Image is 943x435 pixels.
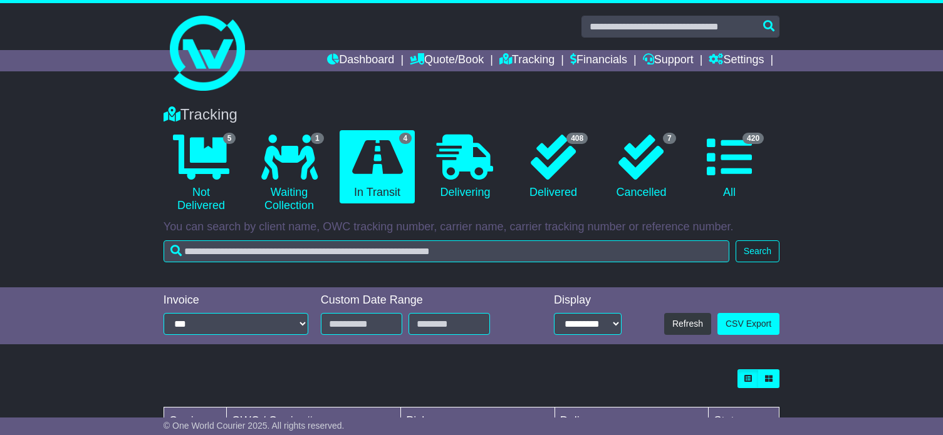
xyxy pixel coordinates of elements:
a: 408 Delivered [516,130,591,204]
a: Delivering [427,130,503,204]
a: 1 Waiting Collection [251,130,326,217]
td: Status [709,407,779,435]
div: Display [554,294,622,307]
td: Carrier [164,407,226,435]
span: 4 [399,133,412,144]
a: CSV Export [717,313,779,335]
div: Tracking [157,106,786,124]
a: Tracking [499,50,555,71]
a: Financials [570,50,627,71]
a: Settings [709,50,764,71]
button: Refresh [664,313,711,335]
span: 5 [223,133,236,144]
a: 5 Not Delivered [164,130,239,217]
a: Support [643,50,694,71]
button: Search [736,240,779,262]
a: 420 All [692,130,767,204]
p: You can search by client name, OWC tracking number, carrier name, carrier tracking number or refe... [164,220,779,234]
div: Invoice [164,294,308,307]
span: 7 [663,133,676,144]
td: Delivery [555,407,709,435]
a: Quote/Book [410,50,484,71]
td: OWC / Carrier # [226,407,400,435]
a: 4 In Transit [340,130,415,204]
a: Dashboard [327,50,394,71]
a: 7 Cancelled [603,130,679,204]
span: © One World Courier 2025. All rights reserved. [164,421,345,431]
span: 420 [742,133,764,144]
div: Custom Date Range [321,294,518,307]
span: 408 [566,133,588,144]
span: 1 [311,133,324,144]
td: Pickup [401,407,555,435]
